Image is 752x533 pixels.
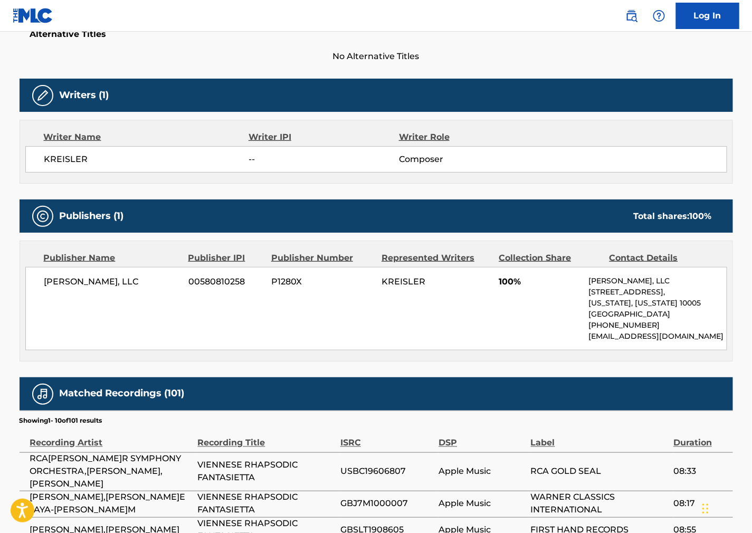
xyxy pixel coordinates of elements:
[60,388,185,400] h5: Matched Recordings (101)
[588,287,726,298] p: [STREET_ADDRESS],
[60,89,109,101] h5: Writers (1)
[36,89,49,102] img: Writers
[249,153,398,166] span: --
[588,298,726,309] p: [US_STATE], [US_STATE] 10005
[588,320,726,331] p: [PHONE_NUMBER]
[702,493,709,525] div: Drag
[382,277,425,287] span: KREISLER
[36,388,49,401] img: Matched Recordings
[198,459,335,484] span: VIENNESE RHAPSODIC FANTASIETTA
[673,465,727,478] span: 08:33
[30,453,193,491] span: RCA[PERSON_NAME]R SYMPHONY ORCHESTRA,[PERSON_NAME],[PERSON_NAME]
[531,491,668,517] span: WARNER CLASSICS INTERNATIONAL
[673,426,727,450] div: Duration
[271,275,374,288] span: P1280X
[399,153,536,166] span: Composer
[36,210,49,223] img: Publishers
[188,252,263,264] div: Publisher IPI
[30,426,193,450] div: Recording Artist
[340,465,434,478] span: USBC19606807
[249,131,399,144] div: Writer IPI
[271,252,374,264] div: Publisher Number
[188,275,263,288] span: 00580810258
[690,211,712,221] span: 100 %
[439,498,525,510] span: Apple Music
[531,426,668,450] div: Label
[621,5,642,26] a: Public Search
[625,9,638,22] img: search
[399,131,536,144] div: Writer Role
[44,252,180,264] div: Publisher Name
[610,252,712,264] div: Contact Details
[531,465,668,478] span: RCA GOLD SEAL
[439,465,525,478] span: Apple Music
[499,275,580,288] span: 100%
[198,426,335,450] div: Recording Title
[588,275,726,287] p: [PERSON_NAME], LLC
[20,50,733,63] span: No Alternative Titles
[30,491,193,517] span: [PERSON_NAME],[PERSON_NAME]E JAYA-[PERSON_NAME]M
[13,8,53,23] img: MLC Logo
[653,9,665,22] img: help
[676,3,739,29] a: Log In
[699,482,752,533] iframe: Chat Widget
[499,252,601,264] div: Collection Share
[20,416,102,426] p: Showing 1 - 10 of 101 results
[673,498,727,510] span: 08:17
[649,5,670,26] div: Help
[382,252,491,264] div: Represented Writers
[198,491,335,517] span: VIENNESE RHAPSODIC FANTASIETTA
[60,210,124,222] h5: Publishers (1)
[588,331,726,342] p: [EMAIL_ADDRESS][DOMAIN_NAME]
[30,29,722,40] h5: Alternative Titles
[340,426,434,450] div: ISRC
[439,426,525,450] div: DSP
[44,275,181,288] span: [PERSON_NAME], LLC
[44,153,249,166] span: KREISLER
[588,309,726,320] p: [GEOGRAPHIC_DATA]
[44,131,249,144] div: Writer Name
[634,210,712,223] div: Total shares:
[340,498,434,510] span: GBJ7M1000007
